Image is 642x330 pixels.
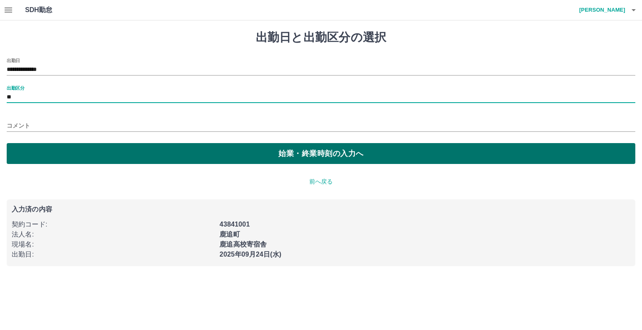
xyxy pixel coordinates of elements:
[12,239,214,249] p: 現場名 :
[7,30,635,45] h1: 出勤日と出勤区分の選択
[219,231,239,238] b: 鹿追町
[7,143,635,164] button: 始業・終業時刻の入力へ
[12,219,214,229] p: 契約コード :
[7,177,635,186] p: 前へ戻る
[7,57,20,63] label: 出勤日
[219,251,281,258] b: 2025年09月24日(水)
[12,206,630,213] p: 入力済の内容
[12,249,214,259] p: 出勤日 :
[7,85,24,91] label: 出勤区分
[219,221,250,228] b: 43841001
[12,229,214,239] p: 法人名 :
[219,241,267,248] b: 鹿追高校寄宿舎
